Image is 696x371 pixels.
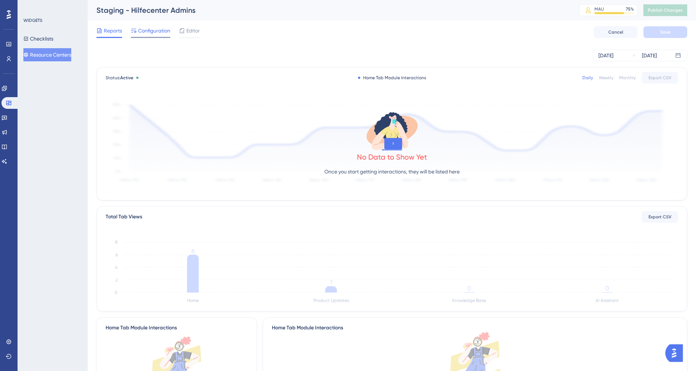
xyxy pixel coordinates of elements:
[96,5,561,15] div: Staging - Hilfecenter Admins
[186,26,200,35] span: Editor
[272,324,678,332] div: Home Tab Module Interactions
[596,298,619,303] tspan: AI Assistant
[642,211,678,223] button: Export CSV
[104,26,122,35] span: Reports
[23,18,42,23] div: WIDGETS
[605,285,609,292] tspan: 0
[115,278,118,283] tspan: 2
[106,213,142,221] div: Total Tab Views
[115,240,118,245] tspan: 8
[643,26,687,38] button: Save
[594,26,638,38] button: Cancel
[106,324,177,332] div: Home Tab Module Interactions
[115,252,118,257] tspan: 6
[191,248,194,255] tspan: 6
[642,51,657,60] div: [DATE]
[138,26,170,35] span: Configuration
[467,285,471,292] tspan: 0
[115,265,118,270] tspan: 4
[608,29,623,35] span: Cancel
[649,214,672,220] span: Export CSV
[665,342,687,364] iframe: UserGuiding AI Assistant Launcher
[649,75,672,81] span: Export CSV
[23,32,53,45] button: Checklists
[313,298,349,303] tspan: Product Updates
[330,279,332,286] tspan: 1
[358,75,426,81] div: Home Tab Module Interactions
[23,48,71,61] button: Resource Centers
[357,152,427,162] div: No Data to Show Yet
[626,6,634,12] div: 75 %
[619,75,636,81] div: Monthly
[594,6,604,12] div: MAU
[660,29,670,35] span: Save
[106,75,133,81] span: Status:
[187,298,199,303] tspan: Home
[115,290,118,295] tspan: 0
[648,7,683,13] span: Publish Changes
[120,75,133,80] span: Active
[642,72,678,84] button: Export CSV
[643,4,687,16] button: Publish Changes
[599,75,613,81] div: Weekly
[452,298,486,303] tspan: Knowledge Base
[598,51,613,60] div: [DATE]
[582,75,593,81] div: Daily
[324,167,460,176] p: Once you start getting interactions, they will be listed here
